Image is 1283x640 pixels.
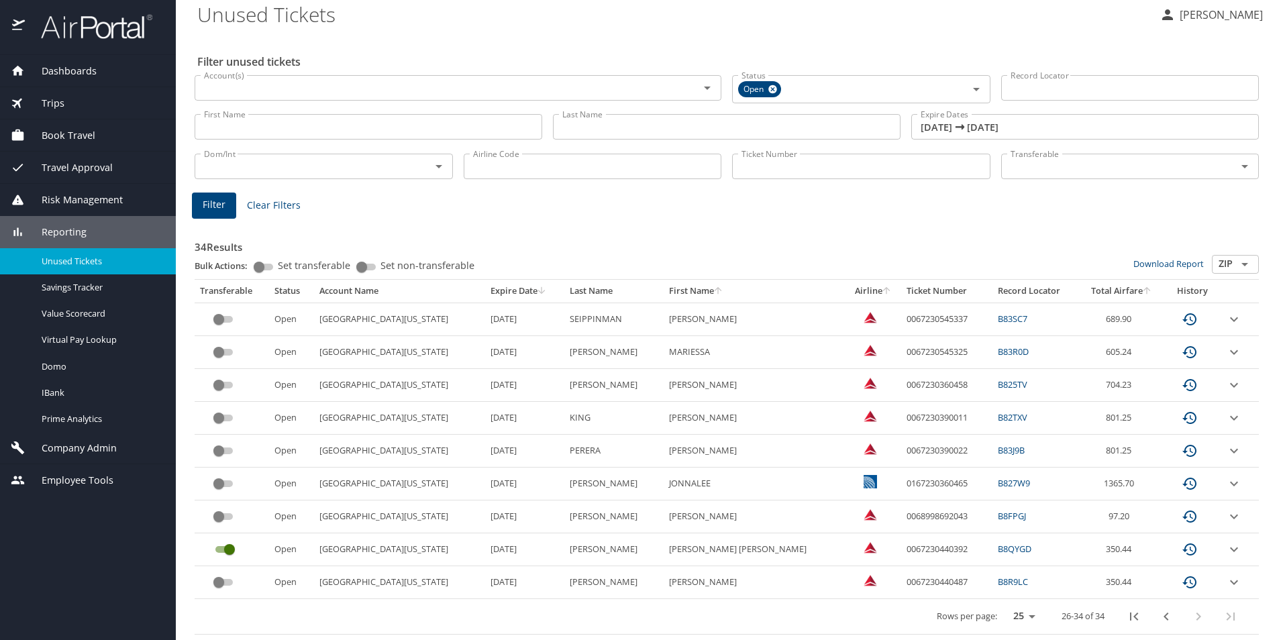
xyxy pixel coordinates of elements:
td: [GEOGRAPHIC_DATA][US_STATE] [314,500,485,533]
p: Rows per page: [937,612,997,621]
img: Delta Airlines [864,574,877,587]
img: Delta Airlines [864,343,877,357]
a: B83J9B [998,444,1025,456]
td: 0067230440392 [901,533,992,566]
table: custom pagination table [195,280,1259,635]
img: Delta Airlines [864,409,877,423]
a: B825TV [998,378,1027,390]
td: [GEOGRAPHIC_DATA][US_STATE] [314,468,485,500]
a: B83R0D [998,345,1029,358]
button: sort [714,287,723,296]
td: [GEOGRAPHIC_DATA][US_STATE] [314,336,485,369]
button: Open [698,78,717,97]
button: previous page [1150,600,1182,633]
span: Company Admin [25,441,117,456]
td: 801.25 [1079,402,1164,435]
td: [GEOGRAPHIC_DATA][US_STATE] [314,533,485,566]
button: expand row [1226,476,1242,492]
td: MARIESSA [664,336,845,369]
td: 801.25 [1079,435,1164,468]
th: Account Name [314,280,485,303]
td: 0167230360465 [901,468,992,500]
th: Ticket Number [901,280,992,303]
img: Delta Airlines [864,311,877,324]
td: [DATE] [485,303,564,335]
td: [GEOGRAPHIC_DATA][US_STATE] [314,435,485,468]
button: expand row [1226,541,1242,557]
button: sort [537,287,547,296]
td: SEIPPINMAN [564,303,664,335]
td: Open [269,336,314,369]
td: [PERSON_NAME] [564,468,664,500]
th: Total Airfare [1079,280,1164,303]
td: [PERSON_NAME] [564,500,664,533]
td: Open [269,369,314,402]
td: [PERSON_NAME] [664,369,845,402]
td: [PERSON_NAME] [664,500,845,533]
a: B827W9 [998,477,1030,489]
button: expand row [1226,443,1242,459]
img: Delta Airlines [864,376,877,390]
button: sort [882,287,892,296]
td: [GEOGRAPHIC_DATA][US_STATE] [314,566,485,599]
th: Record Locator [992,280,1079,303]
td: [DATE] [485,500,564,533]
td: [DATE] [485,435,564,468]
td: [PERSON_NAME] [564,336,664,369]
td: 704.23 [1079,369,1164,402]
span: Dashboards [25,64,97,78]
img: Delta Airlines [864,508,877,521]
div: Transferable [200,285,264,297]
span: Travel Approval [25,160,113,175]
span: Unused Tickets [42,255,160,268]
span: Savings Tracker [42,281,160,294]
button: Open [1235,255,1254,274]
td: 0067230440487 [901,566,992,599]
span: Risk Management [25,193,123,207]
span: Set transferable [278,261,350,270]
td: Open [269,500,314,533]
span: Open [738,83,772,97]
span: Book Travel [25,128,95,143]
td: 0067230390011 [901,402,992,435]
h3: 34 Results [195,231,1259,255]
div: Open [738,81,781,97]
button: expand row [1226,509,1242,525]
span: Filter [203,197,225,213]
td: 0067230545337 [901,303,992,335]
td: [PERSON_NAME] [PERSON_NAME] [664,533,845,566]
td: [DATE] [485,566,564,599]
td: Open [269,402,314,435]
td: 689.90 [1079,303,1164,335]
p: 26-34 of 34 [1062,612,1105,621]
img: Delta Airlines [864,442,877,456]
span: Domo [42,360,160,373]
img: icon-airportal.png [12,13,26,40]
td: [PERSON_NAME] [564,533,664,566]
td: [PERSON_NAME] [664,566,845,599]
th: Status [269,280,314,303]
td: JONNALEE [664,468,845,500]
button: expand row [1226,377,1242,393]
td: 0067230360458 [901,369,992,402]
td: Open [269,435,314,468]
span: Employee Tools [25,473,113,488]
td: 0067230390022 [901,435,992,468]
button: [PERSON_NAME] [1154,3,1268,27]
button: Clear Filters [242,193,306,218]
span: IBank [42,386,160,399]
button: Open [1235,157,1254,176]
td: 350.44 [1079,533,1164,566]
td: 0067230545325 [901,336,992,369]
th: History [1164,280,1221,303]
td: [GEOGRAPHIC_DATA][US_STATE] [314,402,485,435]
td: [DATE] [485,336,564,369]
button: expand row [1226,311,1242,327]
th: Last Name [564,280,664,303]
td: PERERA [564,435,664,468]
td: 1365.70 [1079,468,1164,500]
td: [DATE] [485,468,564,500]
span: Virtual Pay Lookup [42,333,160,346]
td: [PERSON_NAME] [564,566,664,599]
td: Open [269,533,314,566]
